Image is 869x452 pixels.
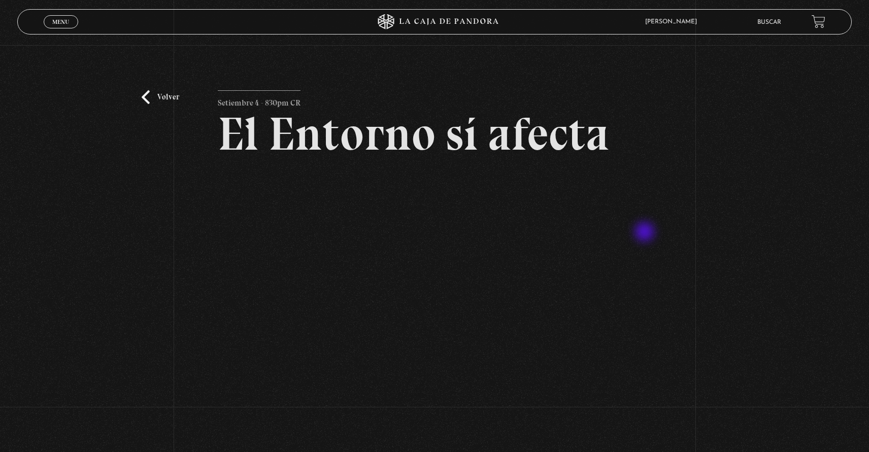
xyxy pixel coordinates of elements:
iframe: Dailymotion video player – El entorno si Afecta Live (95) [218,172,652,416]
span: [PERSON_NAME] [640,19,707,25]
a: Volver [142,90,179,104]
p: Setiembre 4 - 830pm CR [218,90,300,111]
a: Buscar [757,19,781,25]
a: View your shopping cart [812,15,825,28]
span: Cerrar [49,27,73,34]
h2: El Entorno sí afecta [218,111,652,157]
span: Menu [52,19,69,25]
